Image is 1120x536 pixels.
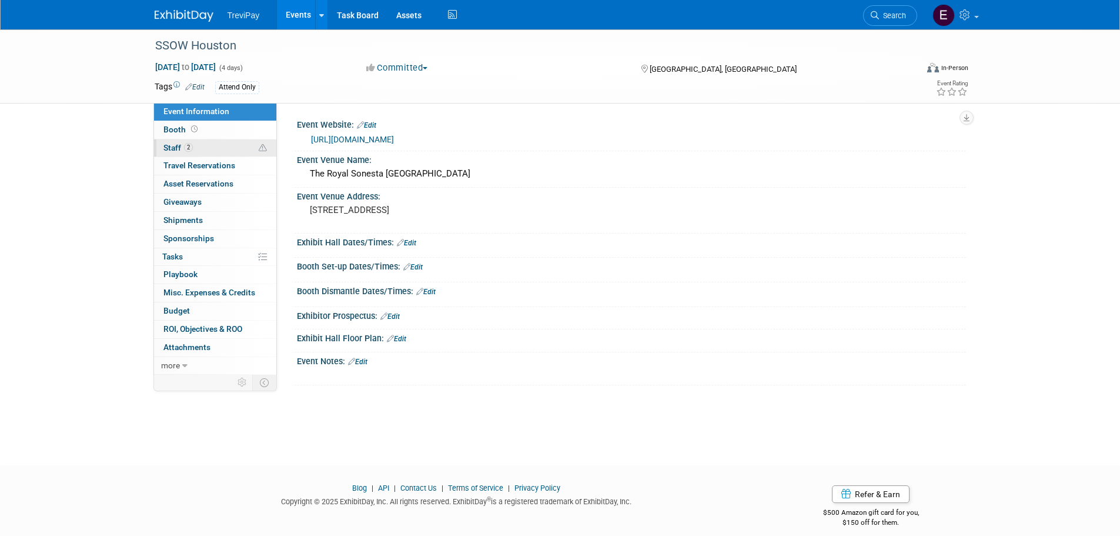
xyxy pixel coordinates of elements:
[155,10,213,22] img: ExhibitDay
[163,143,193,152] span: Staff
[162,252,183,261] span: Tasks
[941,64,968,72] div: In-Person
[297,116,966,131] div: Event Website:
[352,484,367,492] a: Blog
[357,121,376,129] a: Edit
[936,81,968,86] div: Event Rating
[163,269,198,279] span: Playbook
[154,194,276,211] a: Giveaways
[776,518,966,528] div: $150 off for them.
[163,179,233,188] span: Asset Reservations
[161,361,180,370] span: more
[927,63,939,72] img: Format-Inperson.png
[297,307,966,322] div: Exhibitor Prospectus:
[306,165,957,183] div: The Royal Sonesta [GEOGRAPHIC_DATA]
[154,157,276,175] a: Travel Reservations
[155,62,216,72] span: [DATE] [DATE]
[348,358,367,366] a: Edit
[297,282,966,298] div: Booth Dismantle Dates/Times:
[252,375,276,390] td: Toggle Event Tabs
[832,485,910,503] a: Refer & Earn
[163,215,203,225] span: Shipments
[380,312,400,321] a: Edit
[163,234,214,243] span: Sponsorships
[163,288,255,297] span: Misc. Expenses & Credits
[378,484,389,492] a: API
[397,239,416,247] a: Edit
[151,35,900,56] div: SSOW Houston
[297,151,966,166] div: Event Venue Name:
[154,339,276,357] a: Attachments
[189,125,200,134] span: Booth not reserved yet
[297,188,966,202] div: Event Venue Address:
[391,484,399,492] span: |
[297,234,966,249] div: Exhibit Hall Dates/Times:
[154,357,276,375] a: more
[848,61,969,79] div: Event Format
[932,4,955,26] img: Eric Shipe
[184,143,193,152] span: 2
[369,484,376,492] span: |
[154,212,276,229] a: Shipments
[863,5,917,26] a: Search
[310,205,563,215] pre: [STREET_ADDRESS]
[505,484,513,492] span: |
[297,258,966,273] div: Booth Set-up Dates/Times:
[154,175,276,193] a: Asset Reservations
[232,375,253,390] td: Personalize Event Tab Strip
[776,500,966,527] div: $500 Amazon gift card for you,
[218,64,243,72] span: (4 days)
[400,484,437,492] a: Contact Us
[487,496,491,502] sup: ®
[154,230,276,248] a: Sponsorships
[154,302,276,320] a: Budget
[259,143,267,154] span: Potential Scheduling Conflict -- at least one attendee is tagged in another overlapping event.
[879,11,906,20] span: Search
[163,324,242,334] span: ROI, Objectives & ROO
[154,266,276,284] a: Playbook
[163,197,202,207] span: Giveaways
[650,65,797,74] span: [GEOGRAPHIC_DATA], [GEOGRAPHIC_DATA]
[387,335,406,343] a: Edit
[297,352,966,368] div: Event Notes:
[514,484,560,492] a: Privacy Policy
[228,11,260,20] span: TreviPay
[154,321,276,338] a: ROI, Objectives & ROO
[416,288,436,296] a: Edit
[297,329,966,345] div: Exhibit Hall Floor Plan:
[439,484,446,492] span: |
[154,139,276,157] a: Staff2
[163,161,235,170] span: Travel Reservations
[163,342,210,352] span: Attachments
[362,62,432,74] button: Committed
[215,81,259,94] div: Attend Only
[448,484,503,492] a: Terms of Service
[154,121,276,139] a: Booth
[155,494,759,507] div: Copyright © 2025 ExhibitDay, Inc. All rights reserved. ExhibitDay is a registered trademark of Ex...
[155,81,205,94] td: Tags
[311,135,394,144] a: [URL][DOMAIN_NAME]
[154,103,276,121] a: Event Information
[163,106,229,116] span: Event Information
[154,248,276,266] a: Tasks
[403,263,423,271] a: Edit
[154,284,276,302] a: Misc. Expenses & Credits
[163,306,190,315] span: Budget
[180,62,191,72] span: to
[163,125,200,134] span: Booth
[185,83,205,91] a: Edit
